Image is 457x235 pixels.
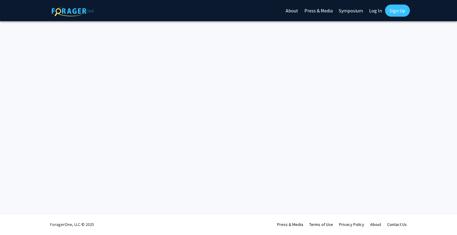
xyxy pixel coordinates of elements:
a: Privacy Policy [339,222,364,227]
img: ForagerOne Logo [52,6,94,16]
a: Press & Media [277,222,303,227]
div: ForagerOne, LLC © 2025 [50,214,94,235]
a: Contact Us [387,222,407,227]
a: Sign Up [385,5,410,17]
a: About [370,222,381,227]
a: Terms of Use [309,222,333,227]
